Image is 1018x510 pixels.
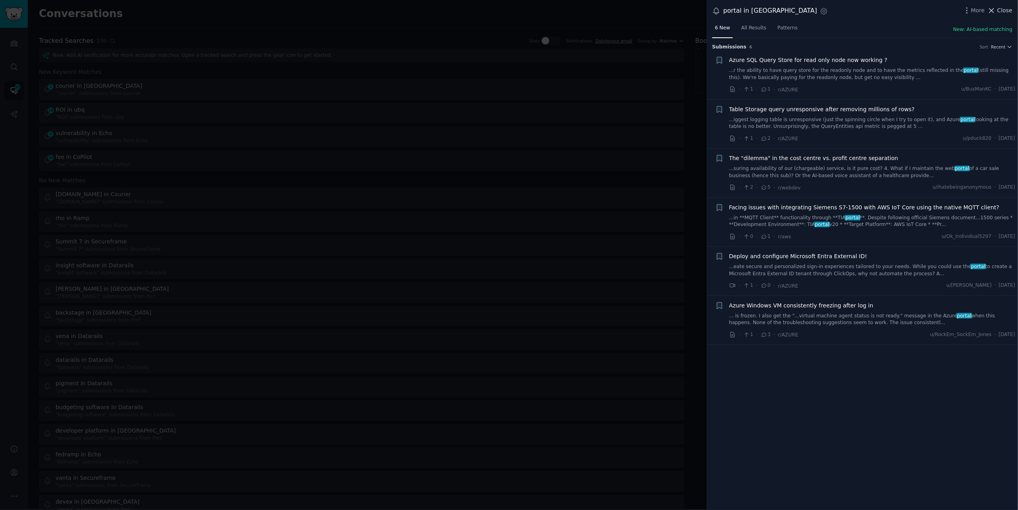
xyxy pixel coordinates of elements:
span: portal [960,117,976,122]
span: r/AZURE [778,87,798,93]
a: The "dilemma" in the cost centre vs. profit centre separation [729,154,898,162]
span: [DATE] [999,86,1015,93]
span: r/aws [778,234,791,240]
span: · [774,232,775,241]
a: ...eate secure and personalized sign-in experiences tailored to your needs. While you could use t... [729,263,1016,277]
span: · [774,85,775,94]
a: Azure SQL Query Store for read only node now working ? [729,56,888,64]
span: [DATE] [999,184,1015,191]
a: 6 New [712,22,733,38]
span: · [739,85,740,94]
span: · [739,282,740,290]
span: · [756,134,758,143]
span: Close [997,6,1012,15]
span: All Results [741,25,766,32]
span: portal [963,68,979,73]
a: Deploy and configure Microsoft Entra External ID! [729,252,867,261]
span: · [756,85,758,94]
div: Sort [980,44,989,50]
span: · [995,233,996,240]
span: 0 [761,282,771,289]
a: Patterns [775,22,800,38]
span: u/ihatebeinganonymous [933,184,992,191]
span: · [774,330,775,339]
a: Table Storage query unresponsive after removing millions of rows? [729,105,915,114]
span: · [756,330,758,339]
span: Recent [991,44,1005,50]
span: r/AZURE [778,332,798,338]
span: · [995,184,996,191]
span: · [756,184,758,192]
span: 1 [761,86,771,93]
span: 6 New [715,25,730,32]
span: · [739,134,740,143]
span: [DATE] [999,331,1015,338]
span: · [774,282,775,290]
a: ...r the ability to have query store for the readonly node and to have the metrics reflected in t... [729,67,1016,81]
span: r/webdev [778,185,801,191]
span: u/RockEm_SockEm_Jones [930,331,992,338]
span: · [739,330,740,339]
button: New: AI-based matching [953,26,1012,33]
span: 3 [761,331,771,338]
span: portal [814,222,830,227]
span: Patterns [778,25,798,32]
span: · [774,134,775,143]
span: · [756,282,758,290]
span: r/AZURE [778,283,798,289]
span: · [995,86,996,93]
a: Azure Windows VM consistently freezing after log in [729,301,873,310]
span: portal [970,264,986,269]
span: 2 [743,184,753,191]
span: · [756,232,758,241]
span: [DATE] [999,135,1015,142]
span: · [739,184,740,192]
span: 5 [761,184,771,191]
span: More [971,6,985,15]
a: ...in **MQTT Client** functionality through **TIAportal**. Despite following official Siemens doc... [729,214,1016,228]
a: All Results [738,22,769,38]
a: ... is frozen. I also get the "...virtual machine agent status is not ready." message in the Azur... [729,313,1016,326]
span: · [774,184,775,192]
span: u/BusManKC [961,86,991,93]
span: r/AZURE [778,136,798,141]
button: More [963,6,985,15]
span: portal [954,166,970,171]
span: 1 [743,331,753,338]
a: ...iggest logging table is unresponsive (just the spinning circle when I try to open it), and Azu... [729,116,1016,130]
span: · [995,331,996,338]
span: 2 [761,135,771,142]
span: · [739,232,740,241]
div: portal in [GEOGRAPHIC_DATA] [723,6,817,16]
span: [DATE] [999,233,1015,240]
span: 1 [743,135,753,142]
button: Recent [991,44,1012,50]
span: · [995,135,996,142]
span: 6 [749,44,752,49]
a: Facing issues with integrating Siemens S7-1500 with AWS IoT Core using the native MQTT client? [729,203,1000,212]
span: Submission s [712,44,747,51]
a: ...suring availability of our (chargeable) service, is it pure cost? 4. What if I maintain the we... [729,165,1016,179]
span: portal [845,215,861,220]
span: · [995,282,996,289]
span: u/Ok_Individual5297 [942,233,992,240]
button: Close [987,6,1012,15]
span: u/[PERSON_NAME] [947,282,992,289]
span: 1 [761,233,771,240]
span: [DATE] [999,282,1015,289]
span: 1 [743,86,753,93]
span: u/pduck820 [963,135,991,142]
span: 0 [743,233,753,240]
span: portal [956,313,972,319]
span: 1 [743,282,753,289]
